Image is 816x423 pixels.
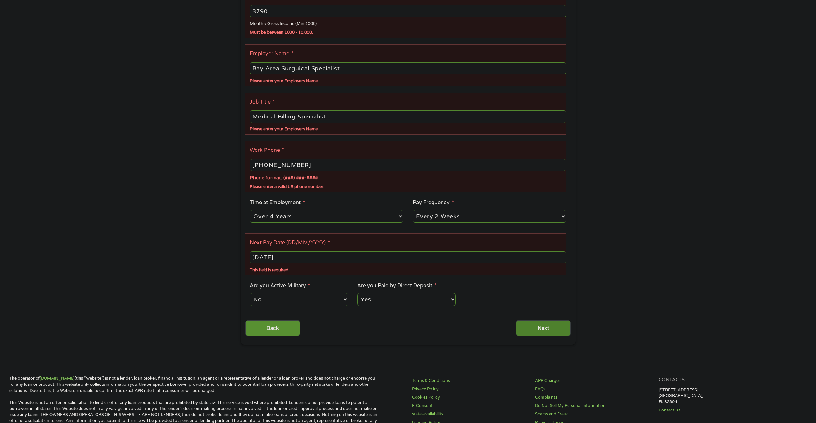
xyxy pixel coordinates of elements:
p: The operator of (this “Website”) is not a lender, loan broker, financial institution, an agent or... [9,376,379,394]
input: 1800 [250,5,566,17]
div: This field is required. [250,264,566,273]
label: Are you Paid by Direct Deposit [357,282,437,289]
a: Terms & Conditions [412,378,527,384]
div: Please enter a valid US phone number. [250,182,566,190]
label: Time at Employment [250,199,305,206]
div: Monthly Gross Income (Min 1000) [250,19,566,27]
a: E-Consent [412,403,527,409]
a: FAQs [535,386,651,392]
a: Scams and Fraud [535,411,651,417]
input: Use the arrow keys to pick a date [250,251,566,263]
label: Work Phone [250,147,284,154]
a: Cookies Policy [412,394,527,401]
input: Cashier [250,110,566,123]
input: Back [245,320,300,336]
div: Phone format: (###) ###-#### [250,172,566,182]
a: Do Not Sell My Personal Information [535,403,651,409]
label: Pay Frequency [413,199,454,206]
div: Please enter your Employers Name [250,75,566,84]
label: Job Title [250,99,275,106]
label: Are you Active Military [250,282,310,289]
a: APR Charges [535,378,651,384]
a: Complaints [535,394,651,401]
p: [STREET_ADDRESS], [GEOGRAPHIC_DATA], FL 32804. [659,387,774,405]
div: Must be between 1000 - 10,000. [250,27,566,36]
h4: Contacts [659,377,774,383]
label: Next Pay Date (DD/MM/YYYY) [250,239,330,246]
label: Employer Name [250,50,294,57]
div: Please enter your Employers Name [250,124,566,133]
a: Privacy Policy [412,386,527,392]
input: (231) 754-4010 [250,159,566,171]
a: [DOMAIN_NAME] [40,376,75,381]
input: Walmart [250,62,566,74]
a: state-availability [412,411,527,417]
a: Contact Us [659,407,774,413]
input: Next [516,320,571,336]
